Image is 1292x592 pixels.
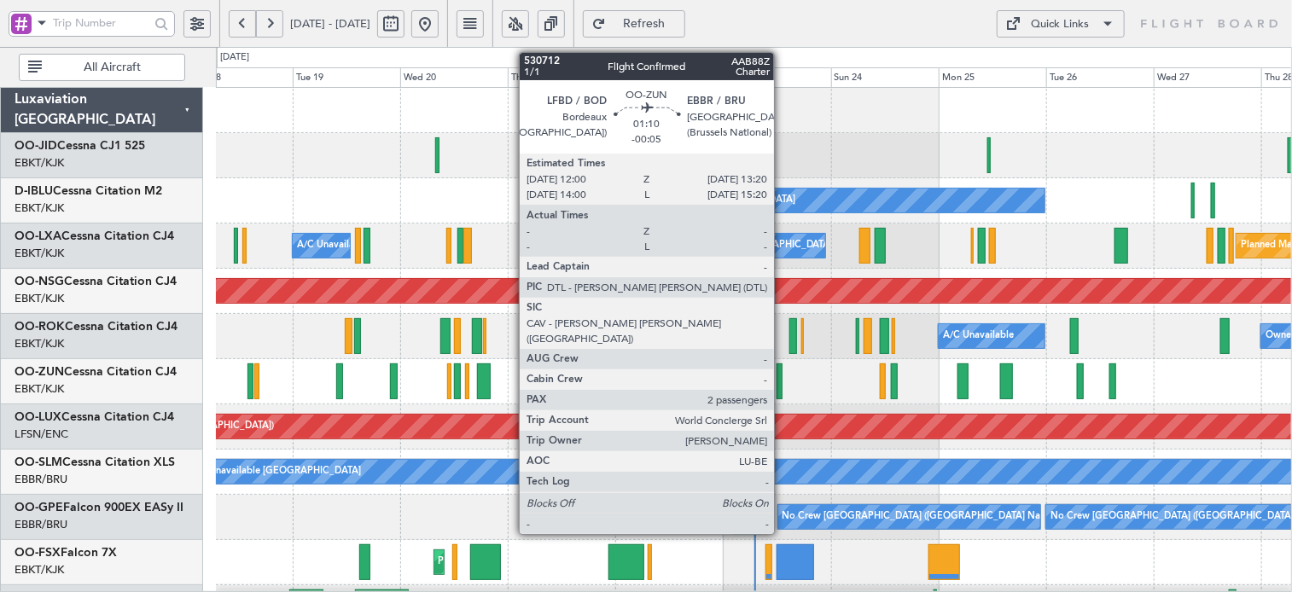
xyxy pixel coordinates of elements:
div: Sat 23 [724,67,831,88]
span: Refresh [609,18,679,30]
a: OO-JIDCessna CJ1 525 [15,140,145,152]
div: Tue 19 [293,67,400,88]
div: [DATE] [220,50,249,65]
a: OO-ZUNCessna Citation CJ4 [15,366,177,378]
span: OO-LUX [15,411,61,423]
div: A/C Unavailable [943,323,1014,349]
input: Trip Number [53,10,149,36]
div: A/C Unavailable [GEOGRAPHIC_DATA] ([GEOGRAPHIC_DATA] National) [558,233,876,258]
span: All Aircraft [45,61,179,73]
a: EBKT/KJK [15,155,64,171]
span: [DATE] - [DATE] [290,16,370,32]
span: OO-FSX [15,547,61,559]
div: A/C Unavailable [GEOGRAPHIC_DATA] [189,459,361,485]
div: Mon 18 [185,67,293,88]
a: OO-ROKCessna Citation CJ4 [15,321,178,333]
div: Wed 27 [1154,67,1261,88]
a: EBKT/KJK [15,291,64,306]
div: Sun 24 [831,67,939,88]
div: Wed 20 [400,67,508,88]
button: Quick Links [997,10,1125,38]
div: Thu 21 [508,67,615,88]
a: EBKT/KJK [15,200,64,216]
a: EBKT/KJK [15,562,64,577]
span: OO-ZUN [15,366,64,378]
span: OO-GPE [15,502,63,514]
span: OO-ROK [15,321,65,333]
div: Planned Maint [GEOGRAPHIC_DATA] ([GEOGRAPHIC_DATA]) [539,142,808,168]
a: EBBR/BRU [15,517,67,532]
a: OO-FSXFalcon 7X [15,547,117,559]
a: EBKT/KJK [15,246,64,261]
div: Mon 25 [939,67,1046,88]
a: OO-LXACessna Citation CJ4 [15,230,174,242]
div: A/C Unavailable [GEOGRAPHIC_DATA] ([GEOGRAPHIC_DATA] National) [297,233,614,258]
span: OO-LXA [15,230,61,242]
a: EBBR/BRU [15,472,67,487]
span: OO-NSG [15,276,64,287]
div: Planned Maint Kortrijk-[GEOGRAPHIC_DATA] [439,549,637,575]
button: Refresh [583,10,685,38]
span: OO-JID [15,140,57,152]
div: Fri 22 [615,67,723,88]
a: EBKT/KJK [15,336,64,351]
div: Tue 26 [1046,67,1154,88]
div: No Crew [GEOGRAPHIC_DATA] ([GEOGRAPHIC_DATA] National) [783,504,1068,530]
div: Quick Links [1032,16,1090,33]
a: OO-GPEFalcon 900EX EASy II [15,502,183,514]
div: No Crew Kortrijk-[GEOGRAPHIC_DATA] [620,188,795,213]
a: OO-LUXCessna Citation CJ4 [15,411,174,423]
a: OO-SLMCessna Citation XLS [15,456,175,468]
span: D-IBLU [15,185,53,197]
span: OO-SLM [15,456,62,468]
a: EBKT/KJK [15,381,64,397]
a: LFSN/ENC [15,427,68,442]
a: OO-NSGCessna Citation CJ4 [15,276,177,287]
button: All Aircraft [19,54,185,81]
a: D-IBLUCessna Citation M2 [15,185,162,197]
